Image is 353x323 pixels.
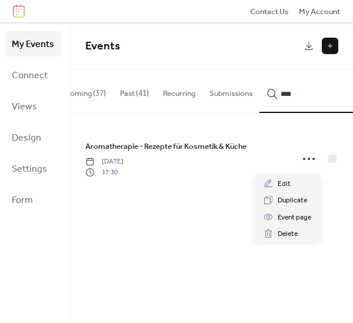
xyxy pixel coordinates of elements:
[5,94,61,119] a: Views
[5,156,61,181] a: Settings
[12,66,48,85] span: Connect
[85,141,247,152] span: Aromatherapie - Rezepte für Kosmetik & Küche
[13,5,25,18] img: logo
[299,6,340,18] span: My Account
[5,125,61,150] a: Design
[278,228,298,240] span: Delete
[5,187,61,212] a: Form
[202,70,259,111] button: Submissions
[12,160,47,178] span: Settings
[278,195,307,207] span: Duplicate
[49,70,113,111] button: Upcoming (37)
[12,35,54,54] span: My Events
[5,31,61,56] a: My Events
[278,212,311,224] span: Event page
[5,62,61,88] a: Connect
[278,178,291,190] span: Edit
[156,70,202,111] button: Recurring
[250,5,289,17] a: Contact Us
[85,167,124,178] span: 17:30
[12,191,33,209] span: Form
[85,156,124,167] span: [DATE]
[85,140,247,153] a: Aromatherapie - Rezepte für Kosmetik & Küche
[250,6,289,18] span: Contact Us
[12,129,41,147] span: Design
[113,70,156,111] button: Past (41)
[85,35,120,57] span: Events
[12,98,37,116] span: Views
[299,5,340,17] a: My Account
